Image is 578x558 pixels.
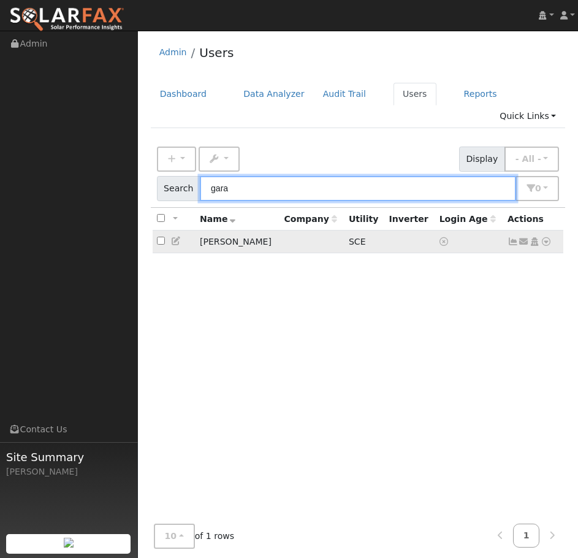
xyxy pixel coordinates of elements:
[314,83,375,105] a: Audit Trail
[151,83,216,105] a: Dashboard
[349,237,366,247] span: SCE
[200,214,236,224] span: Name
[519,235,530,248] a: maria.garabito@yahoo.com
[6,465,131,478] div: [PERSON_NAME]
[157,176,200,201] span: Search
[439,237,451,247] a: No login access
[455,83,506,105] a: Reports
[234,83,314,105] a: Data Analyzer
[513,524,540,548] a: 1
[154,524,195,549] button: 10
[459,147,505,172] span: Display
[394,83,436,105] a: Users
[515,176,559,201] button: 0
[6,449,131,465] span: Site Summary
[199,45,234,60] a: Users
[439,214,496,224] span: Days since last login
[196,231,279,253] td: [PERSON_NAME]
[159,47,187,57] a: Admin
[171,236,182,246] a: Edit User
[200,176,516,201] input: Search
[165,531,177,541] span: 10
[64,538,74,548] img: retrieve
[508,213,559,226] div: Actions
[154,524,235,549] span: of 1 rows
[529,237,540,247] a: Login As
[504,147,560,172] button: - All -
[490,105,565,128] a: Quick Links
[9,7,124,32] img: SolarFax
[508,237,519,247] a: Show Graph
[349,213,381,226] div: Utility
[541,235,552,248] a: Other actions
[389,213,431,226] div: Inverter
[284,214,337,224] span: Company name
